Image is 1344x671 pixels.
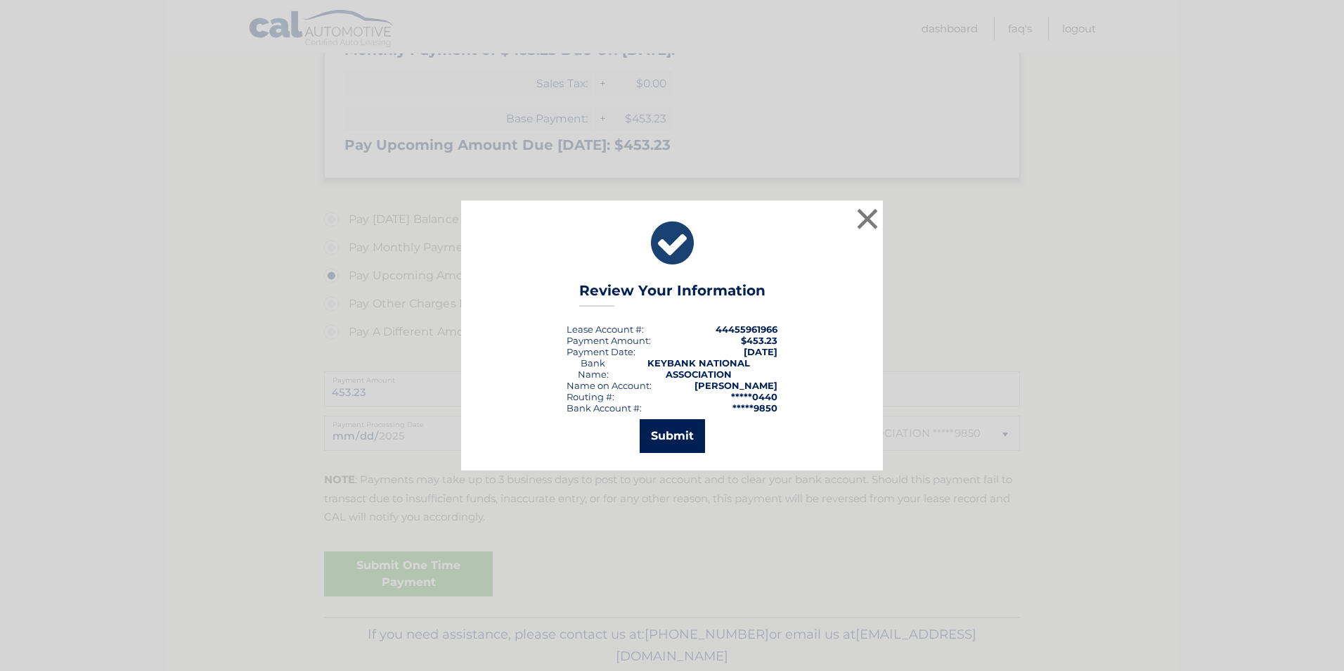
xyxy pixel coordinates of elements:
[640,419,705,453] button: Submit
[716,324,777,335] strong: 44455961966
[579,282,765,307] h3: Review Your Information
[567,357,619,380] div: Bank Name:
[567,346,635,357] div: :
[741,335,777,346] span: $453.23
[567,324,644,335] div: Lease Account #:
[567,335,651,346] div: Payment Amount:
[647,357,750,380] strong: KEYBANK NATIONAL ASSOCIATION
[567,402,642,414] div: Bank Account #:
[694,380,777,391] strong: [PERSON_NAME]
[853,205,881,233] button: ×
[567,380,652,391] div: Name on Account:
[567,391,614,402] div: Routing #:
[567,346,633,357] span: Payment Date
[744,346,777,357] span: [DATE]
